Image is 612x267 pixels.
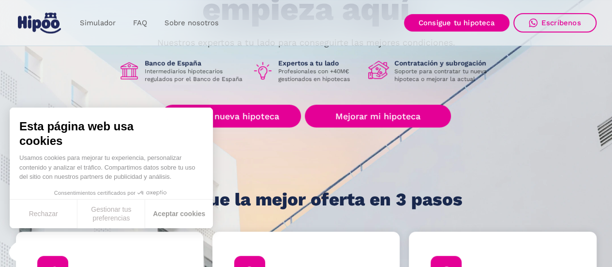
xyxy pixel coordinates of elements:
[278,67,360,83] p: Profesionales con +40M€ gestionados en hipotecas
[161,105,301,127] a: Buscar nueva hipoteca
[394,67,494,83] p: Soporte para contratar tu nueva hipoteca o mejorar la actual
[16,9,63,37] a: home
[71,14,124,32] a: Simulador
[157,39,455,47] p: Nuestros expertos a tu lado para conseguirte las mejores condiciones.
[404,14,509,31] a: Consigue tu hipoteca
[513,13,597,32] a: Escríbenos
[278,59,360,67] h1: Expertos a tu lado
[305,105,450,127] a: Mejorar mi hipoteca
[124,14,156,32] a: FAQ
[156,14,227,32] a: Sobre nosotros
[149,190,463,209] h1: Consigue la mejor oferta en 3 pasos
[145,67,244,83] p: Intermediarios hipotecarios regulados por el Banco de España
[541,18,581,27] div: Escríbenos
[145,59,244,67] h1: Banco de España
[394,59,494,67] h1: Contratación y subrogación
